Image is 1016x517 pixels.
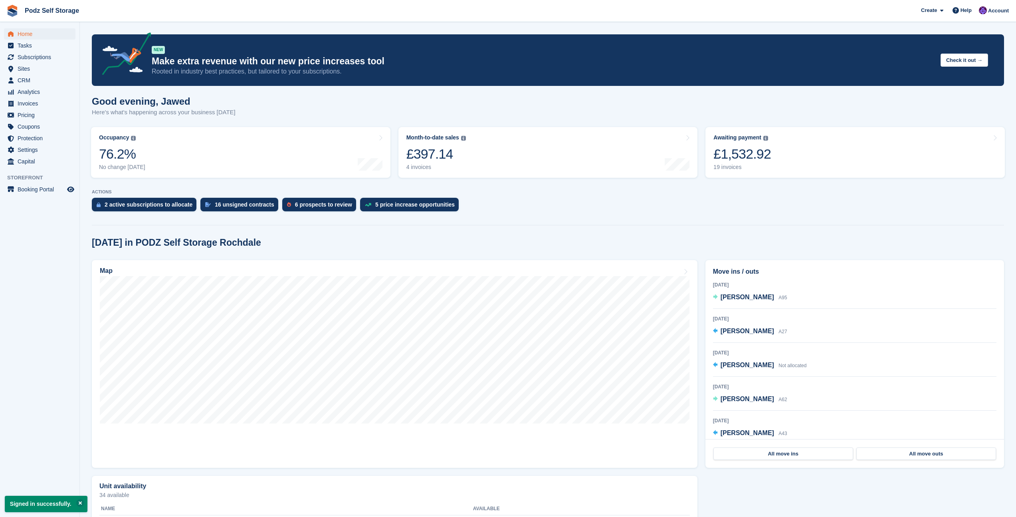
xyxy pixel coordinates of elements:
span: Coupons [18,121,65,132]
span: Pricing [18,109,65,121]
span: CRM [18,75,65,86]
span: Storefront [7,174,79,182]
a: [PERSON_NAME] A43 [713,428,787,439]
span: Home [18,28,65,40]
div: 5 price increase opportunities [375,201,455,208]
span: Analytics [18,86,65,97]
div: [DATE] [713,417,996,424]
p: ACTIONS [92,189,1004,195]
a: menu [4,184,75,195]
div: NEW [152,46,165,54]
span: A27 [778,329,787,334]
img: prospect-51fa495bee0391a8d652442698ab0144808aea92771e9ea1ae160a38d050c398.svg [287,202,291,207]
img: stora-icon-8386f47178a22dfd0bd8f6a31ec36ba5ce8667c1dd55bd0f319d3a0aa187defe.svg [6,5,18,17]
a: menu [4,75,75,86]
span: Not allocated [778,363,806,368]
span: [PERSON_NAME] [721,430,774,436]
div: £1,532.92 [713,146,771,162]
a: Occupancy 76.2% No change [DATE] [91,127,390,178]
img: icon-info-grey-7440780725fd019a000dd9b08b2336e03edf1995a4989e88bcd33f0948082b44.svg [131,136,136,141]
div: [DATE] [713,315,996,322]
a: Awaiting payment £1,532.92 19 invoices [705,127,1005,178]
div: £397.14 [406,146,466,162]
a: 5 price increase opportunities [360,198,463,215]
p: Rooted in industry best practices, but tailored to your subscriptions. [152,67,934,76]
div: Awaiting payment [713,134,761,141]
div: [DATE] [713,349,996,356]
th: Name [99,503,473,515]
div: Occupancy [99,134,129,141]
span: Create [921,6,937,14]
span: A43 [778,431,787,436]
div: 16 unsigned contracts [215,201,274,208]
span: Tasks [18,40,65,51]
th: Available [473,503,606,515]
a: [PERSON_NAME] Not allocated [713,360,807,371]
span: Protection [18,133,65,144]
a: menu [4,40,75,51]
a: menu [4,86,75,97]
a: All move ins [713,447,853,460]
div: No change [DATE] [99,164,145,171]
span: Help [961,6,972,14]
a: menu [4,28,75,40]
a: menu [4,98,75,109]
p: Here's what's happening across your business [DATE] [92,108,236,117]
p: Make extra revenue with our new price increases tool [152,56,934,67]
a: menu [4,144,75,155]
span: Account [988,7,1009,15]
span: [PERSON_NAME] [721,328,774,334]
img: price-adjustments-announcement-icon-8257ccfd72463d97f412b2fc003d46551f7dbcb40ab6d574587a9cd5c0d94... [95,32,151,78]
div: [DATE] [713,383,996,390]
span: Subscriptions [18,52,65,63]
span: A62 [778,397,787,402]
img: contract_signature_icon-13c848040528278c33f63329250d36e43548de30e8caae1d1a13099fd9432cc5.svg [205,202,211,207]
img: icon-info-grey-7440780725fd019a000dd9b08b2336e03edf1995a4989e88bcd33f0948082b44.svg [461,136,466,141]
div: [DATE] [713,281,996,288]
a: [PERSON_NAME] A27 [713,326,787,337]
div: 6 prospects to review [295,201,352,208]
div: Month-to-date sales [406,134,459,141]
p: Signed in successfully. [5,496,87,512]
span: Capital [18,156,65,167]
a: Podz Self Storage [22,4,82,17]
h2: Map [100,267,113,274]
a: 6 prospects to review [282,198,360,215]
h2: Move ins / outs [713,267,996,276]
a: [PERSON_NAME] A62 [713,394,787,405]
img: icon-info-grey-7440780725fd019a000dd9b08b2336e03edf1995a4989e88bcd33f0948082b44.svg [763,136,768,141]
a: menu [4,156,75,167]
img: Jawed Chowdhary [979,6,987,14]
span: [PERSON_NAME] [721,294,774,300]
a: 16 unsigned contracts [200,198,282,215]
a: menu [4,133,75,144]
span: A95 [778,295,787,300]
img: price_increase_opportunities-93ffe204e8149a01c8c9dc8f82e8f89637d9d84a8eef4429ea346261dce0b2c0.svg [365,203,371,207]
a: 2 active subscriptions to allocate [92,198,200,215]
a: menu [4,121,75,132]
img: active_subscription_to_allocate_icon-d502201f5373d7db506a760aba3b589e785aa758c864c3986d89f69b8ff3... [97,202,101,207]
span: Booking Portal [18,184,65,195]
span: [PERSON_NAME] [721,362,774,368]
span: Sites [18,63,65,74]
div: 19 invoices [713,164,771,171]
h2: [DATE] in PODZ Self Storage Rochdale [92,237,261,248]
a: menu [4,109,75,121]
div: 4 invoices [406,164,466,171]
a: All move outs [856,447,996,460]
div: 2 active subscriptions to allocate [105,201,192,208]
button: Check it out → [941,54,988,67]
div: 76.2% [99,146,145,162]
a: menu [4,63,75,74]
a: Preview store [66,185,75,194]
a: Month-to-date sales £397.14 4 invoices [398,127,698,178]
a: Map [92,260,697,468]
span: Settings [18,144,65,155]
p: 34 available [99,492,690,498]
span: [PERSON_NAME] [721,396,774,402]
h1: Good evening, Jawed [92,96,236,107]
a: [PERSON_NAME] A95 [713,292,787,303]
a: menu [4,52,75,63]
span: Invoices [18,98,65,109]
h2: Unit availability [99,483,146,490]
